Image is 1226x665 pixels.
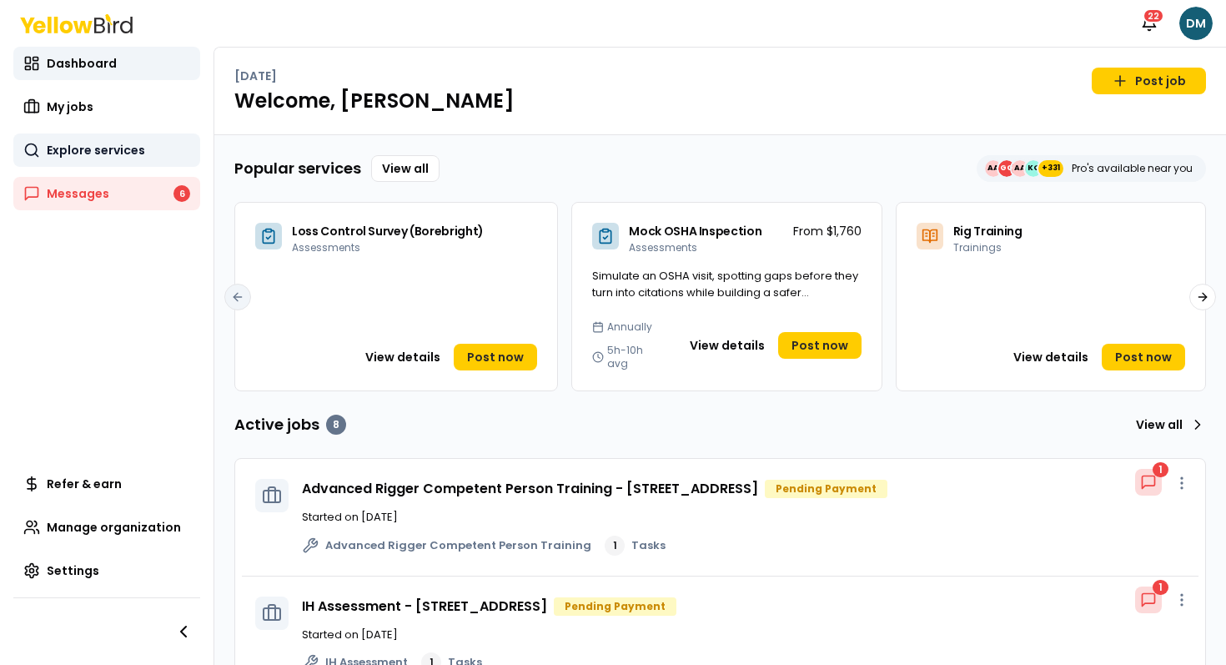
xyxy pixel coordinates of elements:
span: Post now [791,337,848,354]
span: Messages [47,185,109,202]
h1: Welcome, [PERSON_NAME] [234,88,1206,114]
div: Pending Payment [765,480,887,498]
span: Post now [467,349,524,365]
button: View details [355,344,450,370]
div: 8 [326,415,346,435]
a: Post job [1092,68,1206,94]
div: 1 [1153,462,1168,477]
span: Manage organization [47,519,181,536]
span: Refer & earn [47,476,122,492]
span: Post now [1115,349,1172,365]
a: View all [371,155,440,182]
a: Post now [454,344,537,370]
div: 22 [1143,8,1164,23]
p: Pro's available near you [1072,162,1193,175]
a: Post now [778,332,862,359]
a: Manage organization [13,511,200,544]
a: View all [1129,411,1206,438]
h3: Popular services [234,157,361,180]
span: My jobs [47,98,93,115]
div: 6 [173,185,190,202]
a: IH Assessment - [STREET_ADDRESS] [302,597,547,616]
span: Dashboard [47,55,117,72]
h3: Active jobs [234,413,346,436]
div: 1 [605,536,625,556]
span: KO [1025,160,1042,177]
span: Trainings [953,240,1002,254]
button: 22 [1133,7,1166,40]
p: [DATE] [234,68,277,84]
span: Rig Training [953,223,1023,239]
span: Assessments [629,240,697,254]
span: Simulate an OSHA visit, spotting gaps before they turn into citations while building a safer work... [592,268,858,316]
a: Post now [1102,344,1185,370]
a: Dashboard [13,47,200,80]
span: Loss Control Survey (Borebright) [292,223,484,239]
a: My jobs [13,90,200,123]
span: DM [1179,7,1213,40]
span: 5h-10h avg [607,344,666,370]
span: Annually [607,320,652,334]
button: View details [1003,344,1098,370]
div: 1 [1153,580,1168,595]
span: Mock OSHA Inspection [629,223,761,239]
span: Advanced Rigger Competent Person Training [325,537,591,554]
a: Messages6 [13,177,200,210]
span: Settings [47,562,99,579]
a: 1Tasks [605,536,666,556]
span: GG [998,160,1015,177]
button: View details [680,332,775,359]
div: Pending Payment [554,597,676,616]
a: Advanced Rigger Competent Person Training - [STREET_ADDRESS] [302,479,758,498]
span: AA [1012,160,1028,177]
a: Explore services [13,134,200,167]
p: From $1,760 [793,223,862,239]
span: Assessments [292,240,360,254]
span: +331 [1042,160,1060,177]
span: AA [985,160,1002,177]
a: Settings [13,554,200,587]
a: Refer & earn [13,467,200,501]
span: Explore services [47,142,145,159]
p: Started on [DATE] [302,509,1185,526]
p: Started on [DATE] [302,627,1185,643]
